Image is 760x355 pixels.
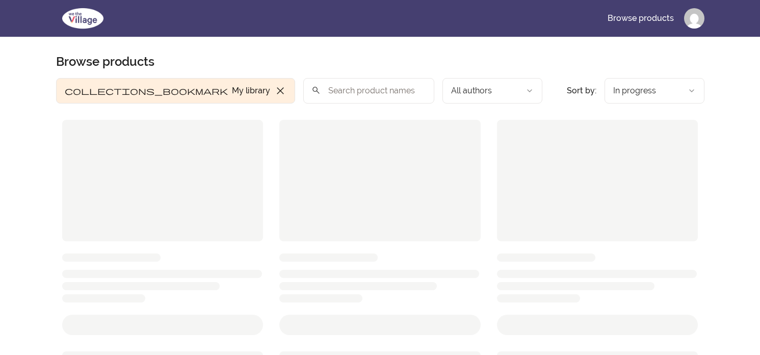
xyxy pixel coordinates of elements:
img: Profile image for Valerie J [684,8,704,29]
span: collections_bookmark [65,85,228,97]
nav: Main [599,6,704,31]
button: Product sort options [605,78,704,104]
img: We The Village logo [56,6,110,31]
h1: Browse products [56,54,154,70]
span: search [311,83,321,97]
span: close [274,85,286,97]
a: Browse products [599,6,682,31]
button: Filter by My library [56,78,295,104]
button: Filter by author [442,78,542,104]
span: Sort by: [567,86,596,95]
input: Search product names [303,78,434,104]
